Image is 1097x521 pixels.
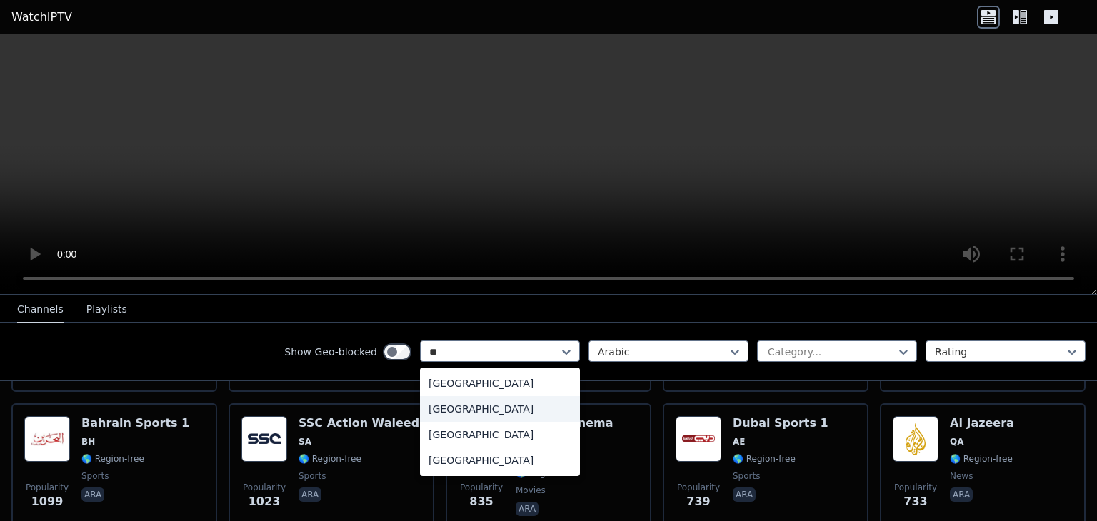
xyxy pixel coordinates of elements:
[460,482,503,493] span: Popularity
[81,470,109,482] span: sports
[733,453,796,465] span: 🌎 Region-free
[733,470,760,482] span: sports
[81,487,104,502] p: ara
[31,493,64,510] span: 1099
[81,416,189,430] h6: Bahrain Sports 1
[676,416,721,462] img: Dubai Sports 1
[24,416,70,462] img: Bahrain Sports 1
[299,487,321,502] p: ara
[950,436,964,447] span: QA
[299,453,361,465] span: 🌎 Region-free
[243,482,286,493] span: Popularity
[86,296,127,323] button: Playlists
[686,493,710,510] span: 739
[420,447,580,473] div: [GEOGRAPHIC_DATA]
[903,493,927,510] span: 733
[950,470,973,482] span: news
[894,482,937,493] span: Popularity
[950,453,1013,465] span: 🌎 Region-free
[420,396,580,422] div: [GEOGRAPHIC_DATA]
[469,493,493,510] span: 835
[950,416,1014,430] h6: Al Jazeera
[420,422,580,447] div: [GEOGRAPHIC_DATA]
[677,482,720,493] span: Popularity
[17,296,64,323] button: Channels
[284,345,377,359] label: Show Geo-blocked
[516,485,546,496] span: movies
[81,453,144,465] span: 🌎 Region-free
[420,370,580,396] div: [GEOGRAPHIC_DATA]
[299,470,326,482] span: sports
[733,436,745,447] span: AE
[249,493,281,510] span: 1023
[299,416,419,430] h6: SSC Action Waleed
[733,416,828,430] h6: Dubai Sports 1
[516,502,539,516] p: ara
[26,482,69,493] span: Popularity
[241,416,287,462] img: SSC Action Waleed
[893,416,938,462] img: Al Jazeera
[11,9,72,26] a: WatchIPTV
[950,487,973,502] p: ara
[733,487,756,502] p: ara
[81,436,95,447] span: BH
[299,436,311,447] span: SA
